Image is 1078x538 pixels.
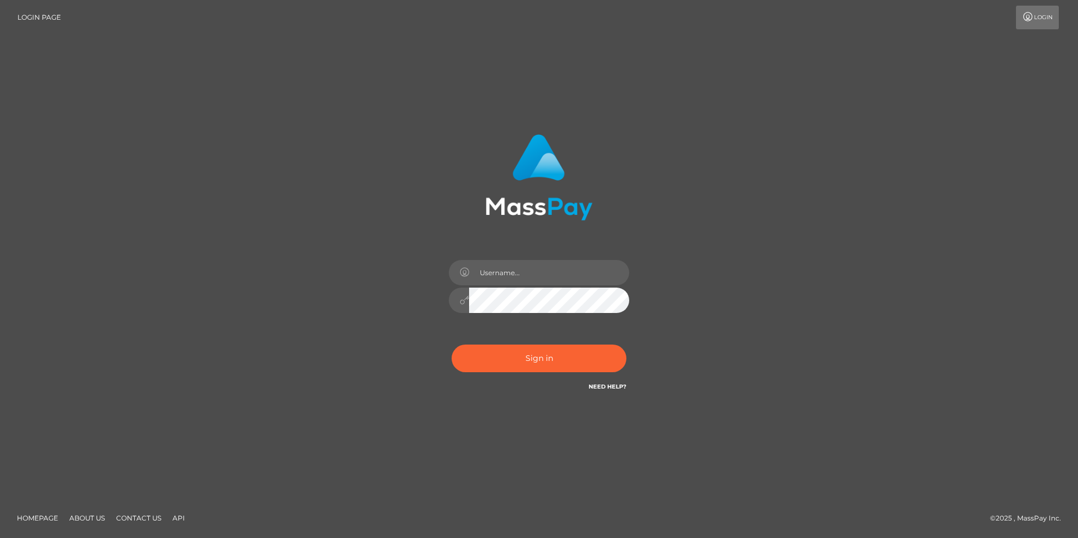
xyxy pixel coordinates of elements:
a: API [168,509,189,527]
img: MassPay Login [485,134,593,221]
div: © 2025 , MassPay Inc. [990,512,1070,524]
a: Login [1016,6,1059,29]
input: Username... [469,260,629,285]
a: Homepage [12,509,63,527]
a: Need Help? [589,383,626,390]
button: Sign in [452,345,626,372]
a: About Us [65,509,109,527]
a: Contact Us [112,509,166,527]
a: Login Page [17,6,61,29]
